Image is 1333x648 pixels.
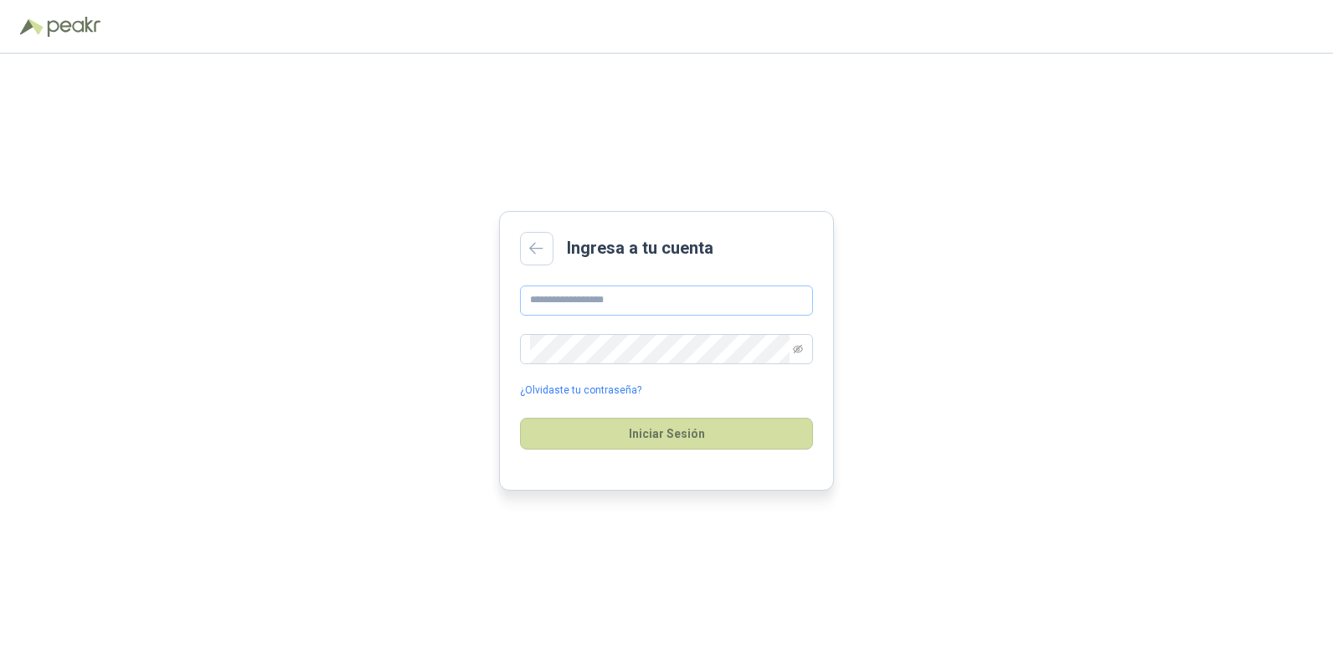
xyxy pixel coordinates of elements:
[567,235,713,261] h2: Ingresa a tu cuenta
[520,383,641,399] a: ¿Olvidaste tu contraseña?
[793,344,803,354] span: eye-invisible
[47,17,100,37] img: Peakr
[20,18,44,35] img: Logo
[520,418,813,450] button: Iniciar Sesión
